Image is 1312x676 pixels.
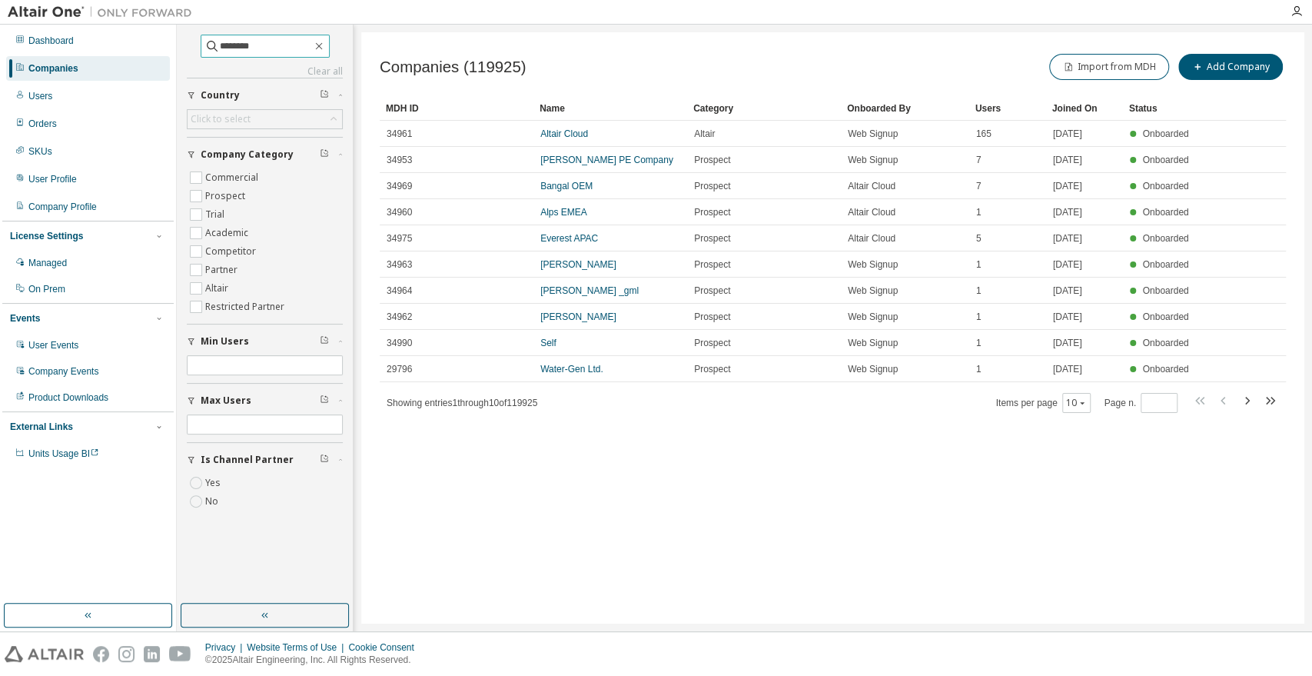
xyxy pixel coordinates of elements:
[1053,285,1082,297] span: [DATE]
[848,311,898,323] span: Web Signup
[205,168,261,187] label: Commercial
[8,5,200,20] img: Altair One
[848,154,898,166] span: Web Signup
[1142,128,1188,139] span: Onboarded
[975,96,1040,121] div: Users
[848,128,898,140] span: Web Signup
[201,335,249,348] span: Min Users
[847,96,963,121] div: Onboarded By
[694,285,730,297] span: Prospect
[28,118,57,130] div: Orders
[201,148,294,161] span: Company Category
[1142,338,1188,348] span: Onboarded
[28,448,99,459] span: Units Usage BI
[10,421,73,433] div: External Links
[28,365,98,378] div: Company Events
[1052,96,1117,121] div: Joined On
[144,646,160,662] img: linkedin.svg
[540,364,603,375] a: Water-Gen Ltd.
[540,155,673,165] a: [PERSON_NAME] PE Company
[205,205,228,224] label: Trial
[976,154,982,166] span: 7
[540,338,556,348] a: Self
[205,641,247,654] div: Privacy
[169,646,191,662] img: youtube.svg
[1049,54,1169,80] button: Import from MDH
[848,258,898,271] span: Web Signup
[976,232,982,245] span: 5
[1053,363,1082,375] span: [DATE]
[201,89,240,102] span: Country
[848,363,898,375] span: Web Signup
[540,311,616,322] a: [PERSON_NAME]
[187,65,343,78] a: Clear all
[187,78,343,112] button: Country
[976,258,982,271] span: 1
[540,207,587,218] a: Alps EMEA
[247,641,348,654] div: Website Terms of Use
[976,363,982,375] span: 1
[1066,397,1087,409] button: 10
[540,259,616,270] a: [PERSON_NAME]
[848,206,895,218] span: Altair Cloud
[348,641,423,654] div: Cookie Consent
[188,110,342,128] div: Click to select
[191,113,251,125] div: Click to select
[996,393,1091,413] span: Items per page
[976,285,982,297] span: 1
[540,233,598,244] a: Everest APAC
[28,391,108,404] div: Product Downloads
[187,138,343,171] button: Company Category
[694,128,715,140] span: Altair
[1053,128,1082,140] span: [DATE]
[93,646,109,662] img: facebook.svg
[205,279,231,298] label: Altair
[694,258,730,271] span: Prospect
[28,62,78,75] div: Companies
[10,230,83,242] div: License Settings
[205,654,423,667] p: © 2025 Altair Engineering, Inc. All Rights Reserved.
[1053,258,1082,271] span: [DATE]
[848,232,895,245] span: Altair Cloud
[387,206,412,218] span: 34960
[1178,54,1283,80] button: Add Company
[1142,259,1188,270] span: Onboarded
[320,454,329,466] span: Clear filter
[387,337,412,349] span: 34990
[201,395,251,407] span: Max Users
[387,232,412,245] span: 34975
[201,454,294,466] span: Is Channel Partner
[205,261,241,279] label: Partner
[205,224,251,242] label: Academic
[694,206,730,218] span: Prospect
[540,285,639,296] a: [PERSON_NAME] _gml
[694,337,730,349] span: Prospect
[1142,285,1188,296] span: Onboarded
[28,173,77,185] div: User Profile
[693,96,835,121] div: Category
[1053,337,1082,349] span: [DATE]
[1053,206,1082,218] span: [DATE]
[1053,311,1082,323] span: [DATE]
[320,89,329,102] span: Clear filter
[694,232,730,245] span: Prospect
[387,180,412,192] span: 34969
[205,492,221,511] label: No
[28,35,74,47] div: Dashboard
[320,335,329,348] span: Clear filter
[976,206,982,218] span: 1
[976,180,982,192] span: 7
[387,154,412,166] span: 34953
[1142,311,1188,322] span: Onboarded
[28,90,52,102] div: Users
[694,180,730,192] span: Prospect
[976,337,982,349] span: 1
[28,201,97,213] div: Company Profile
[118,646,135,662] img: instagram.svg
[187,443,343,477] button: Is Channel Partner
[387,258,412,271] span: 34963
[187,325,343,358] button: Min Users
[540,96,681,121] div: Name
[694,363,730,375] span: Prospect
[28,283,65,295] div: On Prem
